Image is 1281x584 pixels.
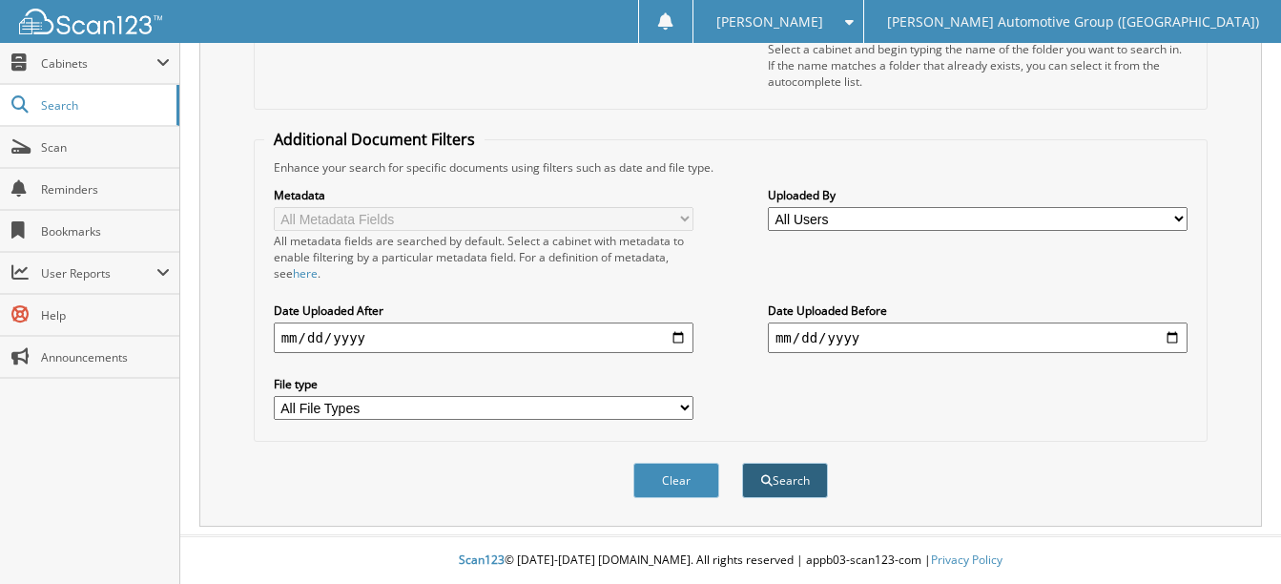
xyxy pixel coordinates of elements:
[41,139,170,156] span: Scan
[274,187,693,203] label: Metadata
[742,463,828,498] button: Search
[768,323,1188,353] input: end
[41,181,170,198] span: Reminders
[633,463,719,498] button: Clear
[274,376,693,392] label: File type
[41,97,167,114] span: Search
[931,552,1002,568] a: Privacy Policy
[19,9,162,34] img: scan123-logo-white.svg
[41,265,156,282] span: User Reports
[768,302,1188,319] label: Date Uploaded Before
[768,41,1188,90] div: Select a cabinet and begin typing the name of the folder you want to search in. If the name match...
[41,55,156,72] span: Cabinets
[716,16,823,28] span: [PERSON_NAME]
[459,552,505,568] span: Scan123
[264,159,1198,176] div: Enhance your search for specific documents using filters such as date and file type.
[41,223,170,240] span: Bookmarks
[274,323,693,353] input: start
[293,265,318,282] a: here
[274,233,693,282] div: All metadata fields are searched by default. Select a cabinet with metadata to enable filtering b...
[41,307,170,323] span: Help
[887,16,1259,28] span: [PERSON_NAME] Automotive Group ([GEOGRAPHIC_DATA])
[41,349,170,365] span: Announcements
[264,129,485,150] legend: Additional Document Filters
[768,187,1188,203] label: Uploaded By
[274,302,693,319] label: Date Uploaded After
[180,537,1281,584] div: © [DATE]-[DATE] [DOMAIN_NAME]. All rights reserved | appb03-scan123-com |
